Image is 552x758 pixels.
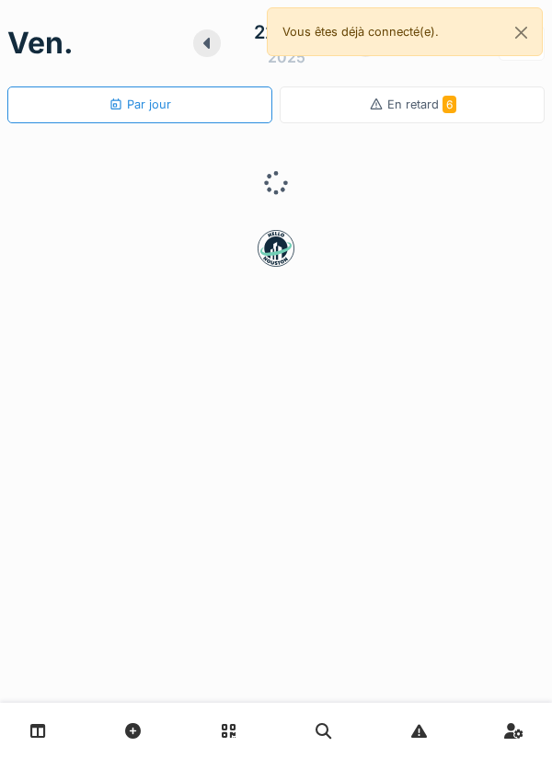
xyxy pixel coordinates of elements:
[7,26,74,61] h1: ven.
[387,98,456,111] span: En retard
[258,230,294,267] img: badge-BVDL4wpA.svg
[500,8,542,57] button: Close
[254,18,319,46] div: 22 août
[109,96,171,113] div: Par jour
[268,46,305,68] div: 2025
[443,96,456,113] span: 6
[267,7,543,56] div: Vous êtes déjà connecté(e).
